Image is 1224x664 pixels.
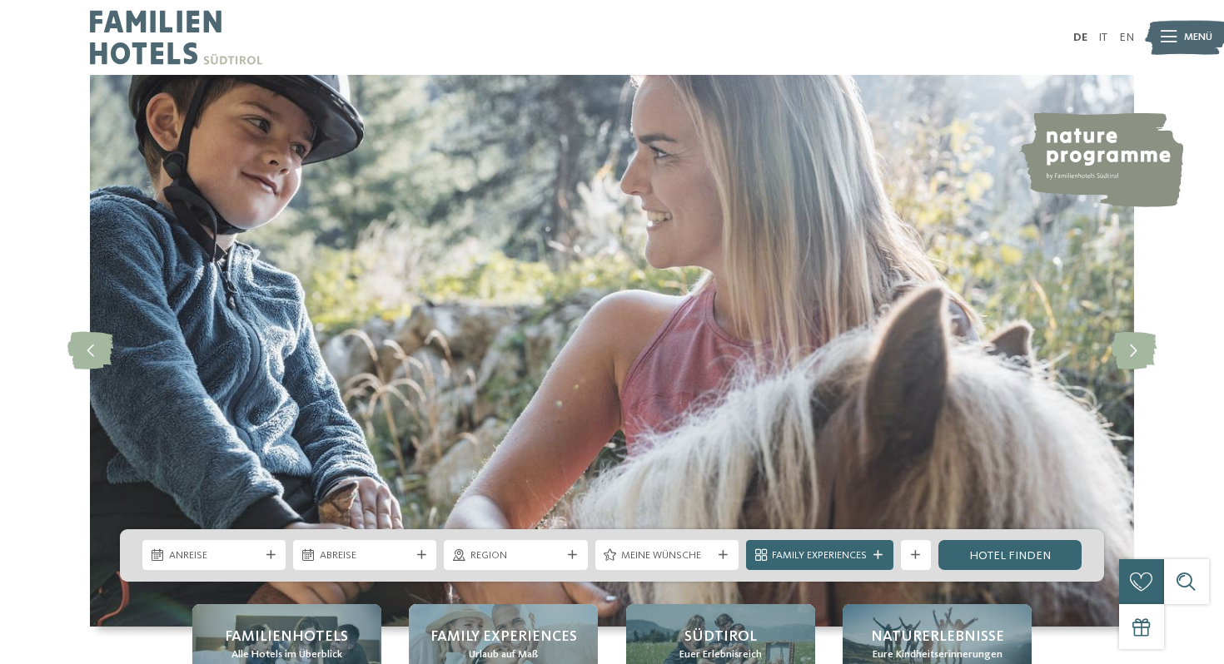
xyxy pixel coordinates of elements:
[320,548,410,563] span: Abreise
[679,647,762,662] span: Euer Erlebnisreich
[1184,30,1212,45] span: Menü
[90,75,1134,627] img: Familienhotels Südtirol: The happy family places
[772,548,867,563] span: Family Experiences
[1073,32,1087,43] a: DE
[1018,112,1183,207] img: nature programme by Familienhotels Südtirol
[938,540,1082,570] a: Hotel finden
[873,647,1003,662] span: Eure Kindheitserinnerungen
[621,548,712,563] span: Meine Wünsche
[231,647,342,662] span: Alle Hotels im Überblick
[1119,32,1134,43] a: EN
[469,647,538,662] span: Urlaub auf Maß
[169,548,260,563] span: Anreise
[1098,32,1107,43] a: IT
[225,627,348,647] span: Familienhotels
[684,627,757,647] span: Südtirol
[871,627,1004,647] span: Naturerlebnisse
[430,627,577,647] span: Family Experiences
[470,548,561,563] span: Region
